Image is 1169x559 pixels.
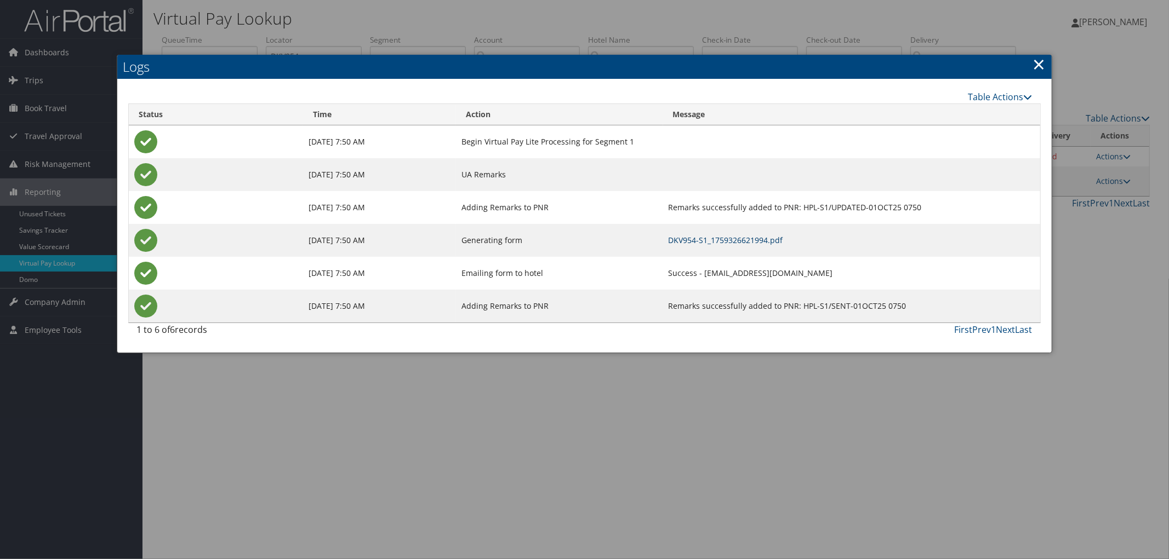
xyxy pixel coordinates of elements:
td: [DATE] 7:50 AM [303,290,455,322]
a: Close [1033,53,1046,75]
td: Begin Virtual Pay Lite Processing for Segment 1 [456,125,663,158]
a: Next [996,324,1016,336]
th: Message: activate to sort column ascending [663,104,1040,125]
td: [DATE] 7:50 AM [303,191,455,224]
a: DKV954-S1_1759326621994.pdf [669,235,783,245]
td: [DATE] 7:50 AM [303,224,455,257]
td: Generating form [456,224,663,257]
a: 1 [991,324,996,336]
h2: Logs [117,55,1051,79]
td: Emailing form to hotel [456,257,663,290]
a: Last [1016,324,1033,336]
td: [DATE] 7:50 AM [303,158,455,191]
td: Adding Remarks to PNR [456,290,663,322]
td: Success - [EMAIL_ADDRESS][DOMAIN_NAME] [663,257,1040,290]
div: 1 to 6 of records [136,323,348,342]
span: 6 [170,324,175,336]
th: Time: activate to sort column ascending [303,104,455,125]
td: [DATE] 7:50 AM [303,125,455,158]
th: Action: activate to sort column ascending [456,104,663,125]
td: [DATE] 7:50 AM [303,257,455,290]
td: Remarks successfully added to PNR: HPL-S1/UPDATED-01OCT25 0750 [663,191,1040,224]
a: First [955,324,973,336]
td: UA Remarks [456,158,663,191]
th: Status: activate to sort column ascending [129,104,303,125]
a: Prev [973,324,991,336]
a: Table Actions [968,91,1033,103]
td: Adding Remarks to PNR [456,191,663,224]
td: Remarks successfully added to PNR: HPL-S1/SENT-01OCT25 0750 [663,290,1040,322]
